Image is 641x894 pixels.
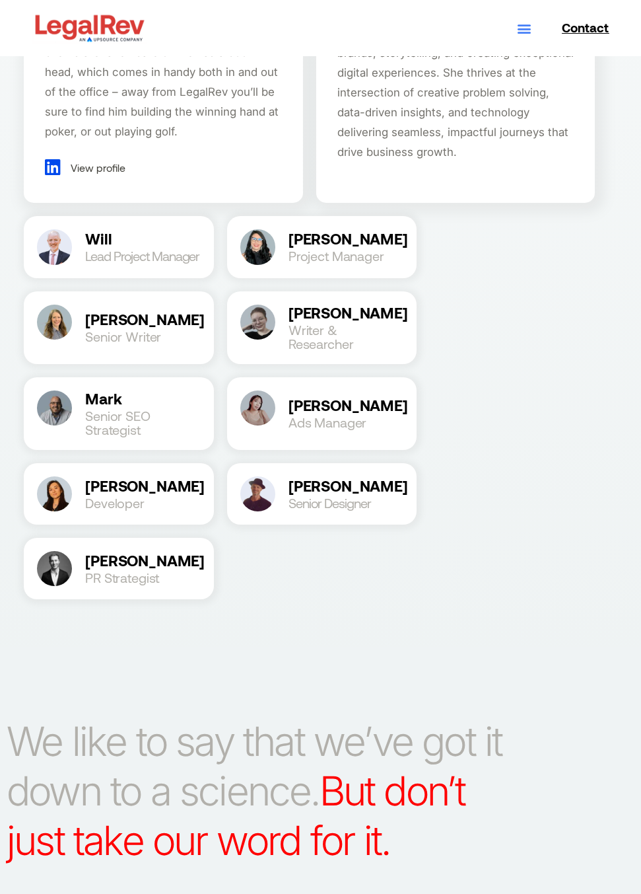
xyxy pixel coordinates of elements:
h2: [PERSON_NAME] [288,397,403,413]
h2: [PERSON_NAME] [85,478,200,494]
span: Lead Project Manager [85,248,199,264]
span: Contact [562,21,609,34]
span: Senior Designer [288,495,371,511]
h2: [PERSON_NAME] [85,552,200,568]
h2: PR Strategist [85,571,200,585]
h2: [PERSON_NAME] [288,305,403,320]
h2: Senior Writer [85,330,200,344]
div: [PERSON_NAME] has a passion for powerful brands, storytelling, and creating exceptional digital e... [337,24,574,162]
p: We like to say that we’ve got it down to a science. [7,717,522,866]
a: Contact [548,21,609,34]
h2: [PERSON_NAME] [85,311,200,327]
span: View profile [67,158,125,178]
h2: Will [85,231,200,246]
h2: Senior SEO Strategist [85,409,200,437]
h2: Ads Manager [288,416,403,429]
span: [PERSON_NAME] makes sure that all our clients are taken care of. He has a cool head, which comes ... [45,26,279,137]
h2: [PERSON_NAME] [288,478,403,494]
h2: Mark [85,391,200,406]
span: But don’t just take our word for it. [7,766,465,865]
h2: [PERSON_NAME] [288,231,403,246]
a: View profile [45,158,125,178]
div: Menu Toggle [513,17,535,39]
h2: Developer [85,496,200,510]
h2: Writer & Researcher [288,323,403,351]
h2: Project Manager [288,249,403,263]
